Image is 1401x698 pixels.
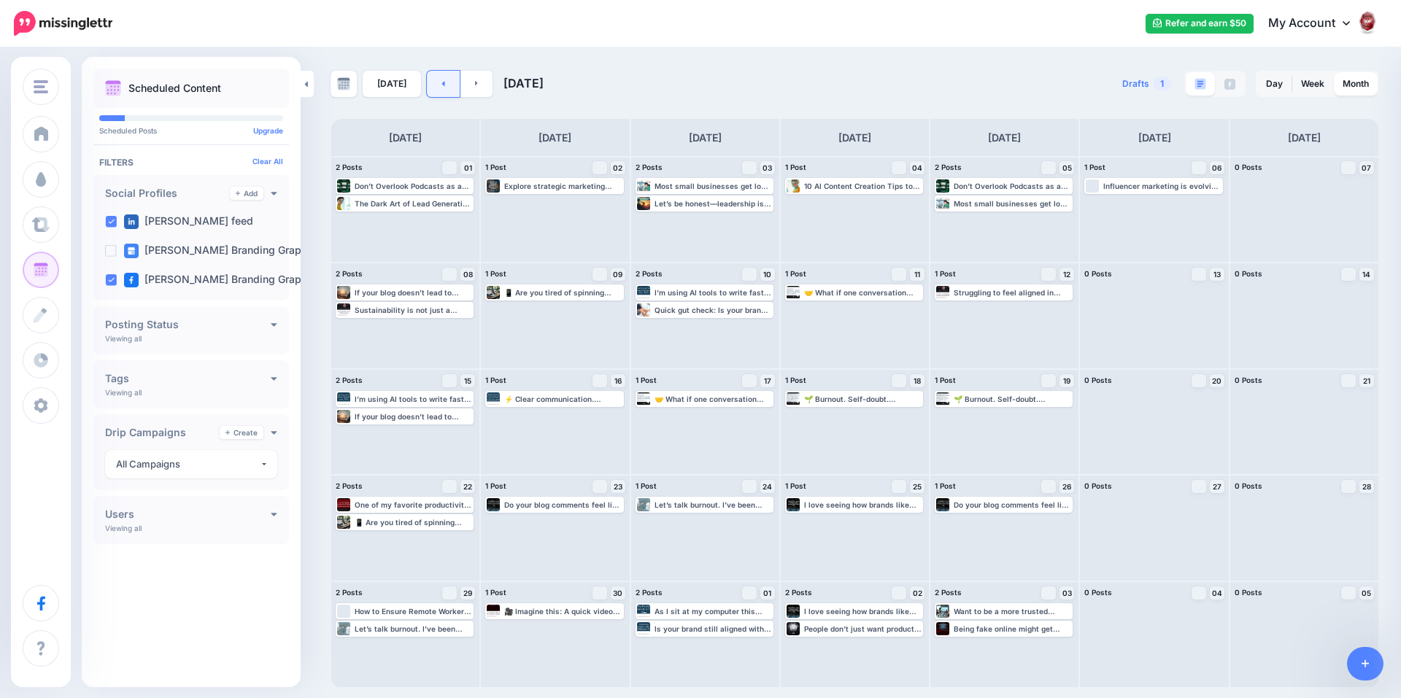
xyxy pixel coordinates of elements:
[988,129,1021,147] h4: [DATE]
[1359,374,1374,387] a: 21
[460,586,475,600] a: 29
[914,377,921,384] span: 18
[785,588,812,597] span: 2 Posts
[485,269,506,278] span: 1 Post
[1060,374,1074,387] a: 19
[1084,269,1112,278] span: 0 Posts
[611,268,625,281] a: 09
[804,182,922,190] div: 10 AI Content Creation Tips to Turn Robotic Posts into Real Engagement: [URL] #AiContentCreation ...
[460,268,475,281] a: 08
[785,376,806,384] span: 1 Post
[105,373,271,384] h4: Tags
[910,586,925,600] a: 02
[105,319,271,330] h4: Posting Status
[1114,71,1180,97] a: Drafts1
[611,586,625,600] a: 30
[355,288,472,297] div: If your blog doesn’t lead to something, you’re missing a huge opportunity. 🙃 Whether it’s a sale,...
[1213,483,1221,490] span: 27
[804,500,922,509] div: I love seeing how brands like [PERSON_NAME] and [PERSON_NAME] crush it with short, powerful missi...
[935,376,956,384] span: 1 Post
[504,395,622,403] div: ⚡ Clear communication. Emotional intelligence. Delegation. 🚀 These leadership superpowers aren't ...
[1288,129,1321,147] h4: [DATE]
[1138,129,1171,147] h4: [DATE]
[485,481,506,490] span: 1 Post
[804,607,922,616] div: I love seeing how brands like [PERSON_NAME] and [PERSON_NAME] crush it with short, powerful missi...
[910,161,925,174] a: 04
[355,518,472,527] div: 📱 Are you tired of spinning your wheels on every app? 😩 Friend, you're allowed to choose your pla...
[1359,480,1374,493] a: 28
[460,374,475,387] a: 15
[611,161,625,174] a: 02
[954,288,1071,297] div: Struggling to feel aligned in your business? It might be a messaging issue. Clear mission and vis...
[124,244,320,258] label: [PERSON_NAME] Branding Graphi…
[463,483,472,490] span: 22
[116,456,260,473] div: All Campaigns
[460,480,475,493] a: 22
[105,334,142,343] p: Viewing all
[363,71,421,97] a: [DATE]
[613,164,622,171] span: 02
[99,127,283,134] p: Scheduled Posts
[1235,588,1262,597] span: 0 Posts
[105,427,220,438] h4: Drip Campaigns
[355,199,472,208] div: The Dark Art of Lead Generation Optimization: 10 Deliciously Effective Strategies: [URL] #LeadGen...
[105,450,277,478] button: All Campaigns
[1153,77,1171,90] span: 1
[760,480,775,493] a: 24
[124,273,139,287] img: facebook-square.png
[1210,480,1224,493] a: 27
[954,607,1071,616] div: Want to be a more trusted leader? Own your wins—and your misses. 👏 In my latest blog, I unpack ho...
[485,163,506,171] span: 1 Post
[1194,78,1206,90] img: paragraph-boxed.png
[954,199,1071,208] div: Most small businesses get lost in the technology and the jargon of SEO (search engine optimizatio...
[1084,163,1105,171] span: 1 Post
[336,163,363,171] span: 2 Posts
[14,11,112,36] img: Missinglettr
[1362,164,1371,171] span: 07
[124,214,139,229] img: linkedin-square.png
[105,188,230,198] h4: Social Profiles
[913,589,922,597] span: 02
[689,129,722,147] h4: [DATE]
[336,269,363,278] span: 2 Posts
[785,163,806,171] span: 1 Post
[34,80,48,93] img: menu.png
[503,76,544,90] span: [DATE]
[1362,271,1370,278] span: 14
[636,163,663,171] span: 2 Posts
[124,214,253,229] label: [PERSON_NAME] feed
[124,273,320,287] label: [PERSON_NAME] Branding Graphi…
[914,271,920,278] span: 11
[655,199,772,208] div: Let’s be honest—leadership is emotional. The best leaders I’ve worked with are self-aware, steady...
[463,271,473,278] span: 08
[355,607,472,616] div: How to Ensure Remote Workers Are Following Company Procedures: Your Foolproof Blueprint for Scali...
[954,624,1071,633] div: Being fake online might get clicks—but it won’t build trust. 🤷‍♀️ I’ve learned that showing up as...
[935,269,956,278] span: 1 Post
[1062,164,1072,171] span: 05
[1359,161,1374,174] a: 07
[1362,589,1371,597] span: 05
[355,395,472,403] div: I’m using AI tools to write faster—but I’m not handing over the reins. 🤖🫶 In Part 2 of my blog, I...
[504,182,622,190] div: Explore strategic marketing with 5 key strategies that align your marketing process with business...
[763,483,772,490] span: 24
[1359,586,1374,600] a: 05
[1334,72,1378,96] a: Month
[230,187,263,200] a: Add
[128,83,221,93] p: Scheduled Content
[1212,377,1221,384] span: 20
[463,589,472,597] span: 29
[99,157,283,168] h4: Filters
[760,161,775,174] a: 03
[614,483,622,490] span: 23
[1257,72,1292,96] a: Day
[763,589,771,597] span: 01
[105,80,121,96] img: calendar.png
[838,129,871,147] h4: [DATE]
[636,588,663,597] span: 2 Posts
[1235,481,1262,490] span: 0 Posts
[355,500,472,509] div: One of my favorite productivity hacks? Eat. The. Frog. 🐸 Translation: tackle the toughest task fi...
[910,374,925,387] a: 18
[910,268,925,281] a: 11
[655,500,772,509] div: Let’s talk burnout. I’ve been there—head down, deadlines up, creativity on a countdown. It wasn’t...
[804,288,922,297] div: 🤝 What if one conversation could build more loyalty than a year of marketing? 🧩 Emotional intelli...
